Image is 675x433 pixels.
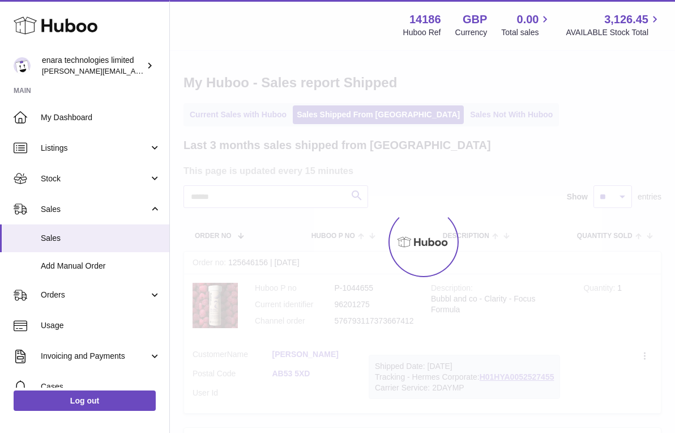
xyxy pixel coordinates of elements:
[42,66,227,75] span: [PERSON_NAME][EMAIL_ADDRESS][DOMAIN_NAME]
[41,204,149,215] span: Sales
[14,390,156,411] a: Log out
[501,12,552,38] a: 0.00 Total sales
[455,27,488,38] div: Currency
[42,55,144,77] div: enara technologies limited
[566,27,661,38] span: AVAILABLE Stock Total
[14,57,31,74] img: Dee@enara.co
[41,112,161,123] span: My Dashboard
[41,290,149,300] span: Orders
[604,12,648,27] span: 3,126.45
[501,27,552,38] span: Total sales
[41,381,161,392] span: Cases
[41,261,161,271] span: Add Manual Order
[41,351,149,362] span: Invoicing and Payments
[41,320,161,331] span: Usage
[41,233,161,244] span: Sales
[566,12,661,38] a: 3,126.45 AVAILABLE Stock Total
[403,27,441,38] div: Huboo Ref
[409,12,441,27] strong: 14186
[41,173,149,184] span: Stock
[463,12,487,27] strong: GBP
[41,143,149,154] span: Listings
[517,12,539,27] span: 0.00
